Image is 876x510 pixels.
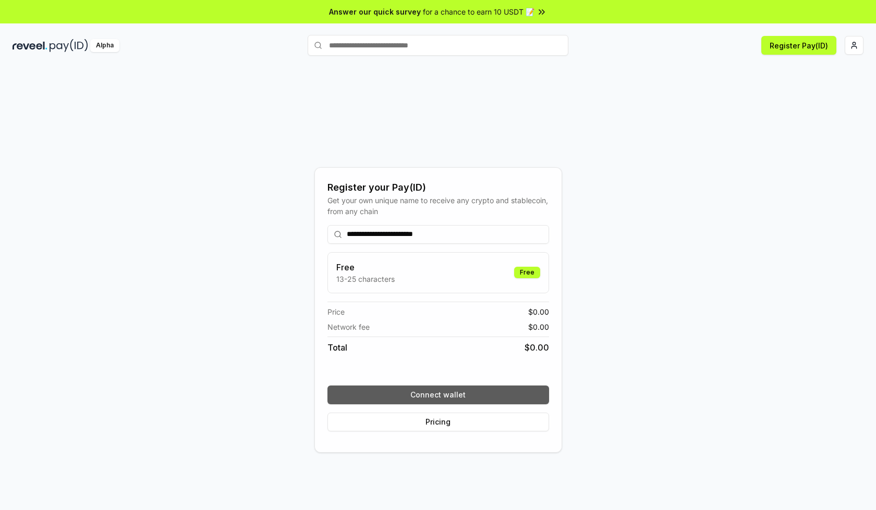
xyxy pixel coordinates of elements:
img: pay_id [50,39,88,52]
span: $ 0.00 [525,341,549,354]
div: Register your Pay(ID) [327,180,549,195]
button: Connect wallet [327,385,549,404]
button: Pricing [327,413,549,431]
span: for a chance to earn 10 USDT 📝 [423,6,534,17]
h3: Free [336,261,395,273]
button: Register Pay(ID) [761,36,836,55]
span: Answer our quick survey [329,6,421,17]
span: $ 0.00 [528,321,549,332]
span: Price [327,306,345,317]
span: Total [327,341,347,354]
div: Get your own unique name to receive any crypto and stablecoin, from any chain [327,195,549,217]
div: Free [514,267,540,278]
img: reveel_dark [13,39,47,52]
span: $ 0.00 [528,306,549,317]
span: Network fee [327,321,370,332]
p: 13-25 characters [336,273,395,284]
div: Alpha [90,39,119,52]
